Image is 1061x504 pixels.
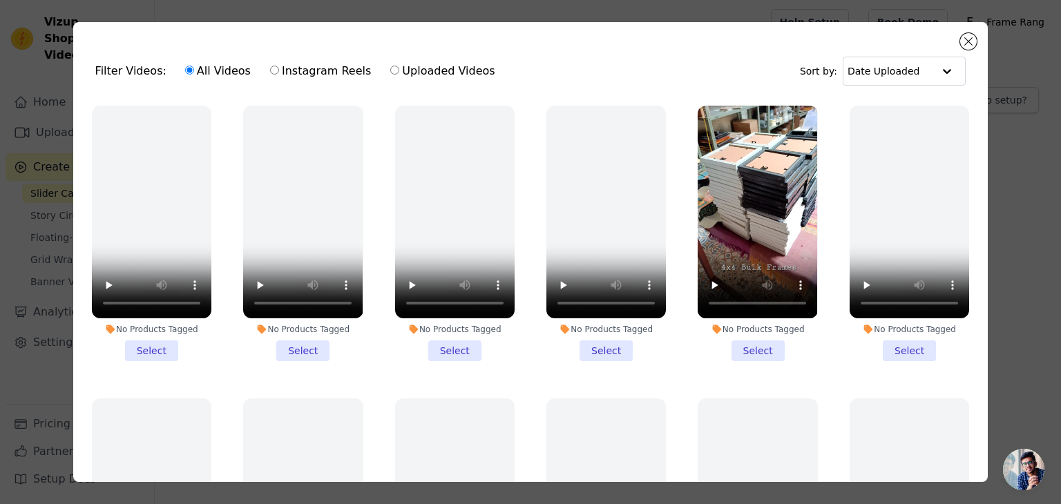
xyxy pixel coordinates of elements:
[1003,449,1044,490] div: Open chat
[546,324,666,335] div: No Products Tagged
[184,62,251,80] label: All Videos
[698,324,817,335] div: No Products Tagged
[800,57,966,86] div: Sort by:
[243,324,363,335] div: No Products Tagged
[850,324,969,335] div: No Products Tagged
[269,62,372,80] label: Instagram Reels
[960,33,977,50] button: Close modal
[395,324,515,335] div: No Products Tagged
[92,324,211,335] div: No Products Tagged
[95,55,503,87] div: Filter Videos:
[390,62,495,80] label: Uploaded Videos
